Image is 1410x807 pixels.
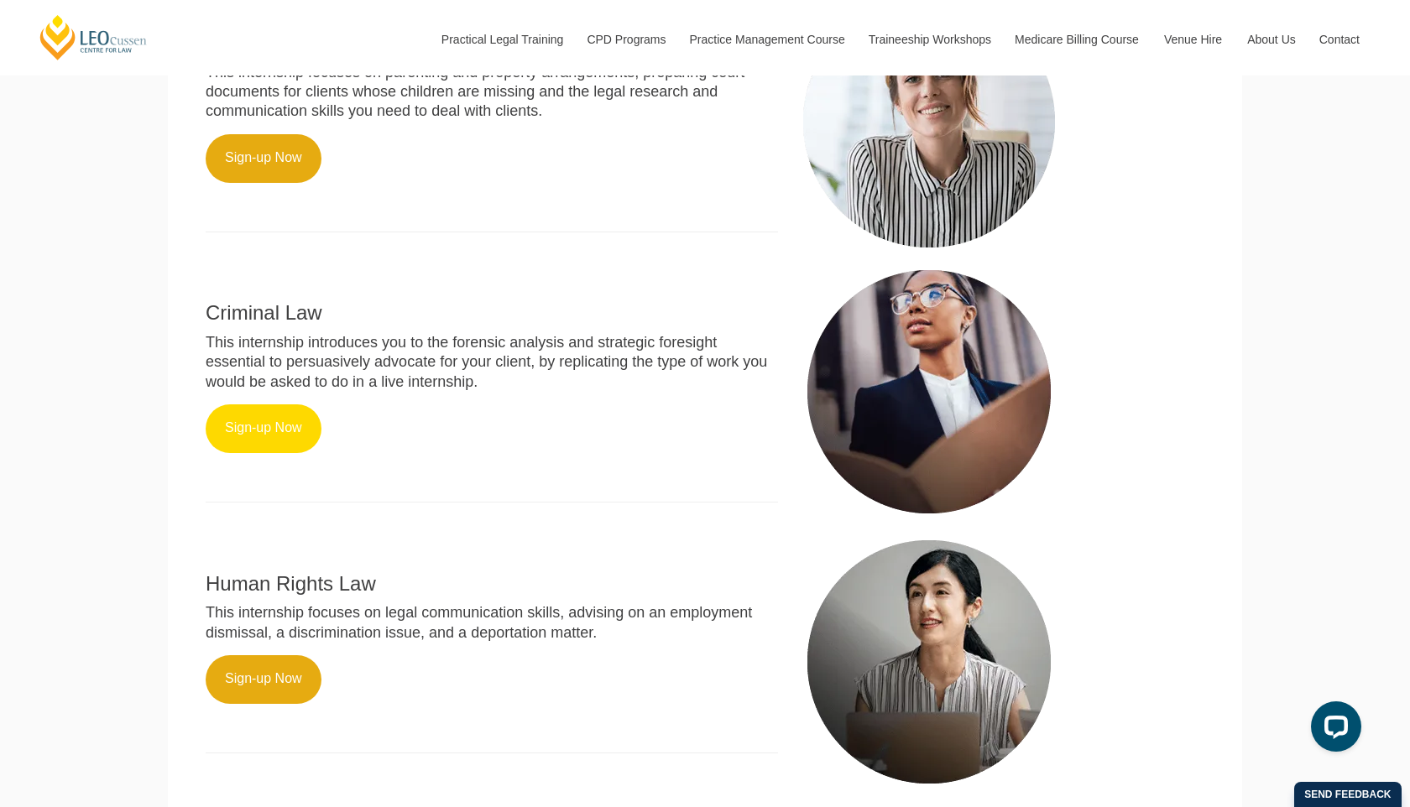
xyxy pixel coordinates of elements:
[574,3,676,75] a: CPD Programs
[677,3,856,75] a: Practice Management Course
[38,13,149,61] a: [PERSON_NAME] Centre for Law
[429,3,575,75] a: Practical Legal Training
[856,3,1002,75] a: Traineeship Workshops
[206,333,778,392] p: This internship introduces you to the forensic analysis and strategic foresight essential to pers...
[1235,3,1307,75] a: About Us
[1151,3,1235,75] a: Venue Hire
[206,603,778,643] p: This internship focuses on legal communication skills, advising on an employment dismissal, a dis...
[206,302,778,324] h2: Criminal Law
[1298,695,1368,765] iframe: LiveChat chat widget
[206,573,778,595] h2: Human Rights Law
[1002,3,1151,75] a: Medicare Billing Course
[1307,3,1372,75] a: Contact
[206,404,321,453] a: Sign-up Now
[206,655,321,704] a: Sign-up Now
[206,134,321,183] a: Sign-up Now
[206,63,778,122] p: This internship focuses on parenting and property arrangements, preparing court documents for cli...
